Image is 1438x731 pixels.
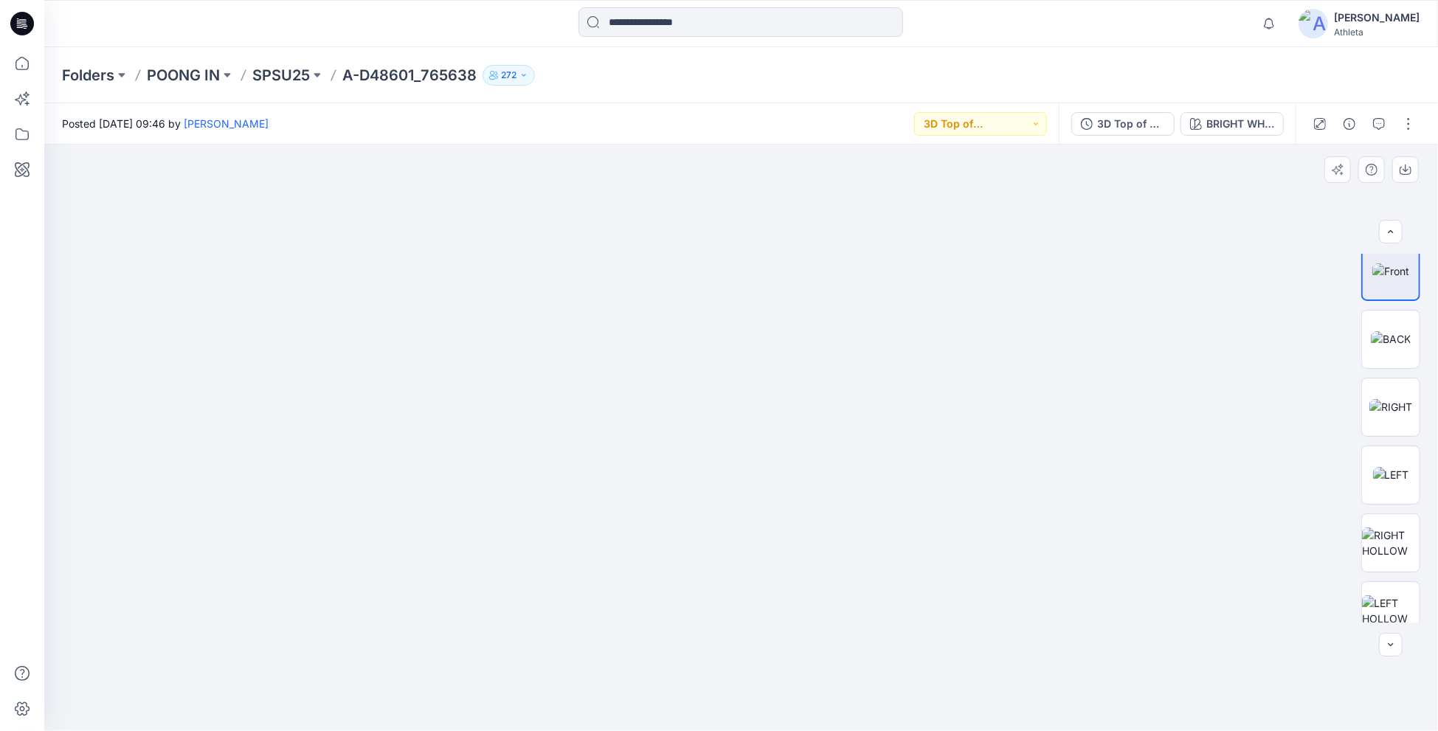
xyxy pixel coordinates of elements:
[1373,467,1409,482] img: LEFT
[1206,116,1274,132] div: BRIGHT WHITE V2
[1362,527,1420,558] img: RIGHT HOLLOW
[483,65,535,86] button: 272
[252,65,310,86] a: SPSU25
[1372,263,1409,279] img: Front
[1371,331,1411,347] img: BACK
[1334,27,1420,38] div: Athleta
[1334,9,1420,27] div: [PERSON_NAME]
[147,65,220,86] a: POONG IN
[62,116,269,131] span: Posted [DATE] 09:46 by
[1362,595,1420,626] img: LEFT HOLLOW
[501,67,516,83] p: 272
[1097,116,1165,132] div: 3D Top of Production (Vendor)
[62,65,114,86] a: Folders
[1181,112,1284,136] button: BRIGHT WHITE V2
[1369,399,1412,415] img: RIGHT
[184,117,269,130] a: [PERSON_NAME]
[1338,112,1361,136] button: Details
[342,65,477,86] p: A-D48601_765638
[1071,112,1175,136] button: 3D Top of Production (Vendor)
[1299,9,1328,38] img: avatar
